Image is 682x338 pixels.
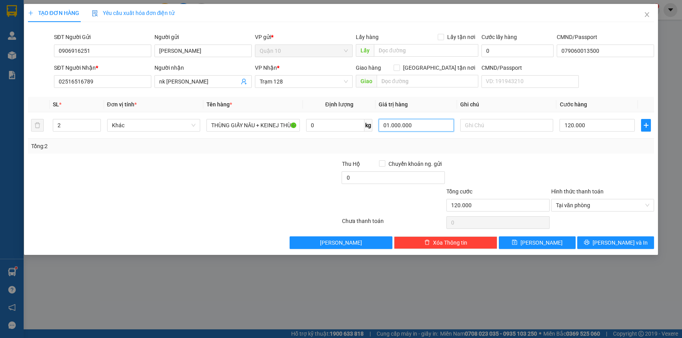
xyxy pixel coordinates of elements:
span: save [512,240,517,246]
input: Dọc đường [374,44,478,57]
span: plus [641,122,650,128]
span: plus [28,10,33,16]
span: kg [364,119,372,132]
span: printer [584,240,589,246]
input: 0 [379,119,454,132]
div: Trạm 114 [61,7,115,26]
span: Yêu cầu xuất hóa đơn điện tử [92,10,175,16]
span: Lấy hàng [356,34,379,40]
div: CMND/Passport [557,33,654,41]
span: VP Nhận [255,65,277,71]
span: Cước hàng [559,101,587,108]
th: Ghi chú [457,97,557,112]
input: Dọc đường [377,75,478,87]
span: Giao [356,75,377,87]
span: close [644,11,650,18]
span: Thu Hộ [342,161,360,167]
div: VT PHI LONG [61,26,115,35]
div: CMND/Passport [481,63,579,72]
span: Khác [112,119,196,131]
div: VP gửi [255,33,352,41]
div: 50.000 [6,51,57,60]
span: Nhận: [61,7,80,16]
span: Định lượng [325,101,353,108]
span: Tại văn phòng [556,199,650,211]
span: Lấy [356,44,374,57]
button: delete [31,119,44,132]
span: Trạm 128 [260,76,348,87]
span: [PERSON_NAME] [520,238,563,247]
input: VD: Bàn, Ghế [206,119,300,132]
button: [PERSON_NAME] [290,236,393,249]
span: Gửi: [7,7,19,16]
span: Xóa Thông tin [433,238,467,247]
span: Tên hàng [206,101,232,108]
div: SĐT Người Nhận [54,63,151,72]
div: Tổng: 2 [31,142,264,150]
span: [GEOGRAPHIC_DATA] tận nơi [400,63,478,72]
span: Quận 10 [260,45,348,57]
div: SĐT Người Gửi [54,33,151,41]
div: Người nhận [154,63,252,72]
span: user-add [241,78,247,85]
button: plus [641,119,651,132]
button: Close [636,4,658,26]
button: save[PERSON_NAME] [499,236,576,249]
input: Cước lấy hàng [481,45,554,57]
label: Hình thức thanh toán [551,188,604,195]
span: CR : [6,52,18,60]
span: Lấy tận nơi [444,33,478,41]
span: Tổng cước [446,188,472,195]
div: Quận 10 [7,7,56,16]
button: printer[PERSON_NAME] và In [577,236,654,249]
span: Giá trị hàng [379,101,408,108]
label: Cước lấy hàng [481,34,517,40]
div: Chưa thanh toán [341,217,446,230]
span: Đơn vị tính [107,101,137,108]
input: Ghi Chú [460,119,554,132]
span: delete [424,240,430,246]
span: SL [53,101,59,108]
span: [PERSON_NAME] [320,238,362,247]
div: ANH ĐỨC [7,16,56,26]
button: deleteXóa Thông tin [394,236,497,249]
span: TẠO ĐƠN HÀNG [28,10,79,16]
span: Giao hàng [356,65,381,71]
span: Chuyển khoản ng. gửi [385,160,445,168]
img: icon [92,10,98,17]
span: [PERSON_NAME] và In [593,238,648,247]
div: Người gửi [154,33,252,41]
